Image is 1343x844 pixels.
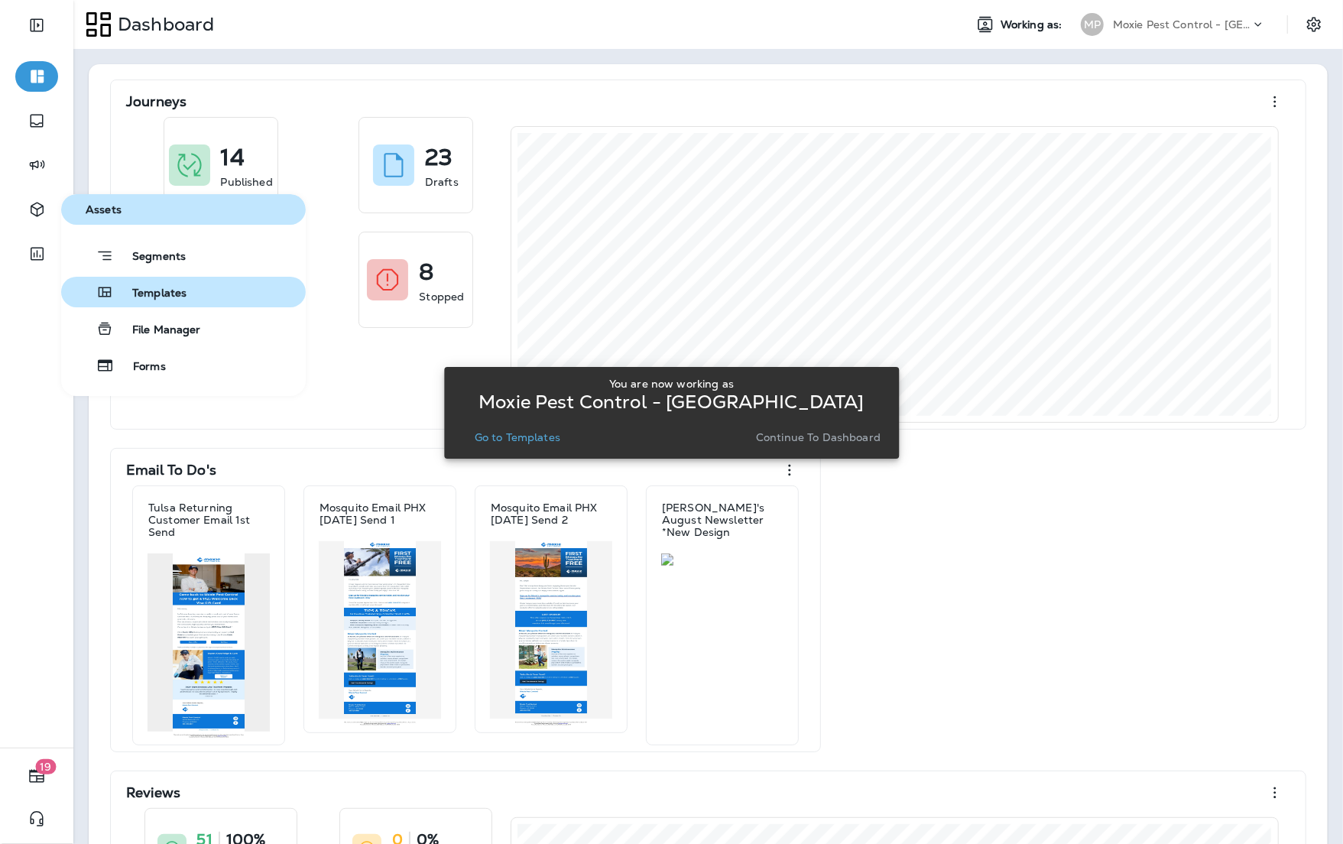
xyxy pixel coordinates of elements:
p: Journeys [126,94,187,109]
span: Assets [67,203,300,216]
p: 23 [425,150,453,165]
p: Mosquito Email PHX [DATE] Send 1 [320,502,440,526]
p: Continue to Dashboard [756,431,881,443]
button: Settings [1300,11,1328,38]
button: File Manager [61,313,306,344]
p: Email To Do's [126,463,216,478]
button: Expand Sidebar [15,10,58,41]
img: 0fc72d8b-8c86-4358-b989-5b38c5450db5.jpg [319,541,441,726]
p: 14 [221,150,245,165]
span: Segments [114,250,186,265]
p: Drafts [425,174,459,190]
button: Assets [61,194,306,225]
p: Stopped [419,289,464,304]
span: File Manager [114,323,201,338]
p: Published [221,174,273,190]
button: Forms [61,350,306,381]
span: Templates [114,287,187,301]
p: Reviews [126,785,180,800]
img: b57db5dc-5cdc-4076-a825-6a120bf4dbb4.jpg [148,553,270,738]
p: Dashboard [112,13,214,36]
p: 8 [419,265,433,280]
span: Forms [115,360,166,375]
span: Working as: [1001,18,1066,31]
button: Segments [61,240,306,271]
span: 19 [36,759,57,774]
p: Go to Templates [475,431,560,443]
div: MP [1081,13,1104,36]
button: Templates [61,277,306,307]
p: You are now working as [609,378,734,390]
p: Tulsa Returning Customer Email 1st Send [148,502,269,538]
p: Moxie Pest Control - [GEOGRAPHIC_DATA] [478,396,864,408]
p: Moxie Pest Control - [GEOGRAPHIC_DATA] [1113,18,1251,31]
